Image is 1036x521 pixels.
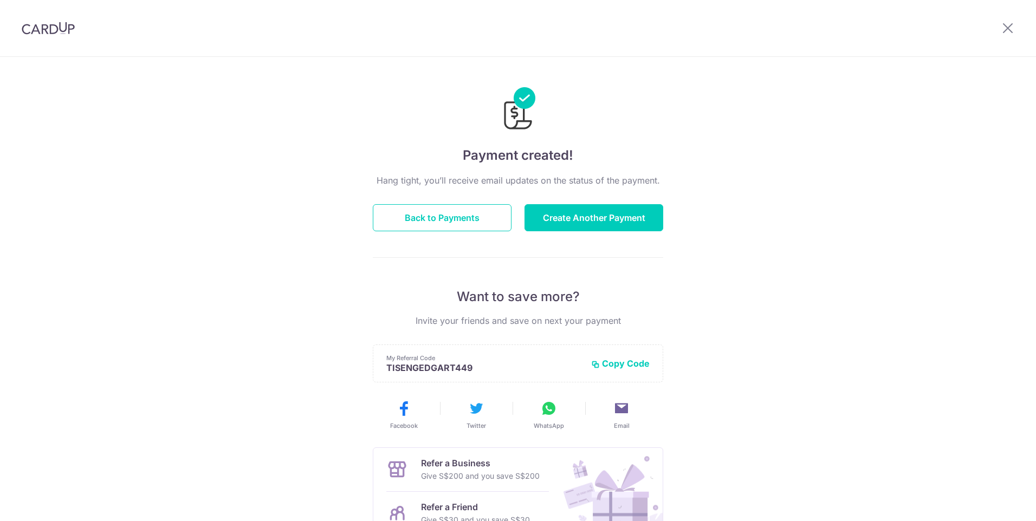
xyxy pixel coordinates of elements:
[444,400,508,430] button: Twitter
[525,204,663,231] button: Create Another Payment
[517,400,581,430] button: WhatsApp
[421,470,540,483] p: Give S$200 and you save S$200
[373,174,663,187] p: Hang tight, you’ll receive email updates on the status of the payment.
[373,146,663,165] h4: Payment created!
[421,500,530,513] p: Refer a Friend
[372,400,436,430] button: Facebook
[501,87,535,133] img: Payments
[373,204,511,231] button: Back to Payments
[590,400,653,430] button: Email
[591,358,650,369] button: Copy Code
[386,354,582,362] p: My Referral Code
[614,421,630,430] span: Email
[373,288,663,305] p: Want to save more?
[421,457,540,470] p: Refer a Business
[22,22,75,35] img: CardUp
[967,489,1025,516] iframe: Opens a widget where you can find more information
[390,421,418,430] span: Facebook
[386,362,582,373] p: TISENGEDGART449
[534,421,564,430] span: WhatsApp
[467,421,486,430] span: Twitter
[373,314,663,327] p: Invite your friends and save on next your payment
